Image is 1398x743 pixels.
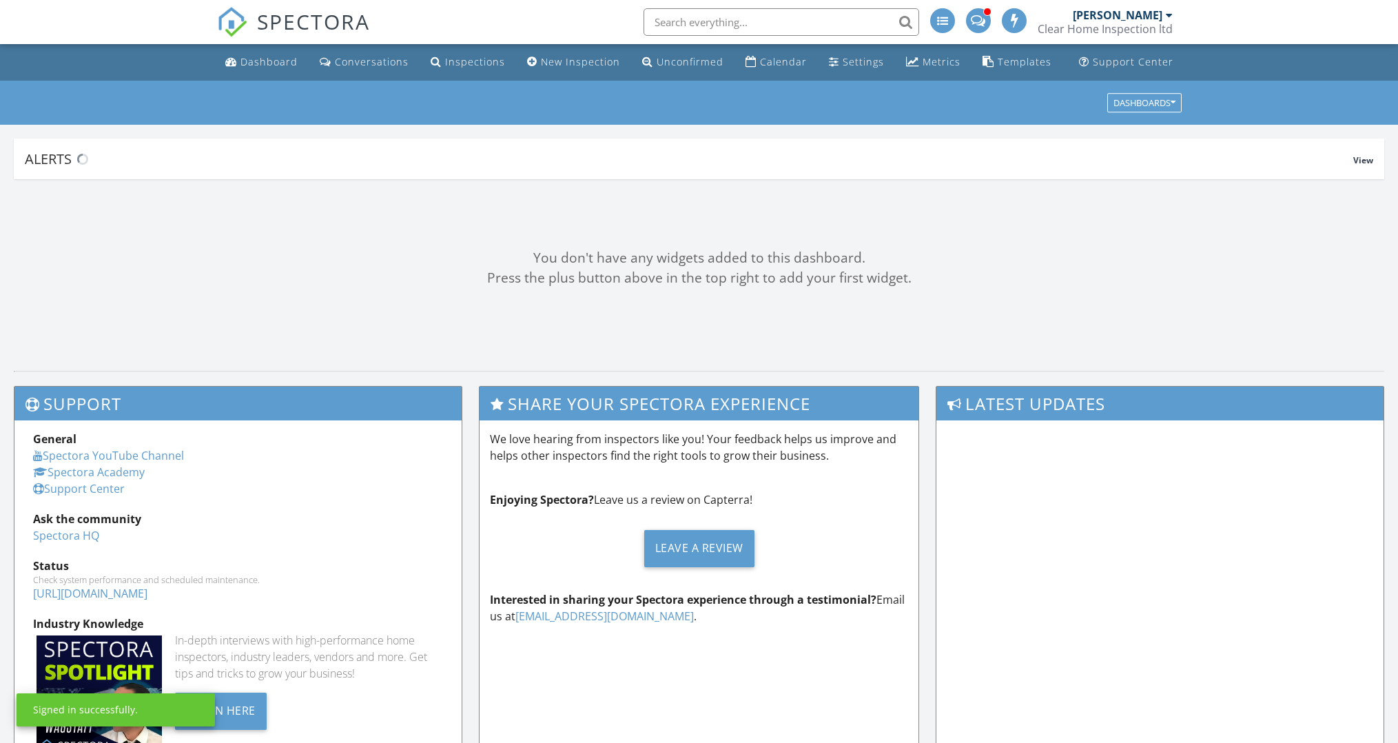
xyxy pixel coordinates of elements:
div: Ask the community [33,511,443,527]
p: Email us at . [490,591,908,624]
div: Status [33,558,443,574]
div: Signed in successfully. [33,703,138,717]
h3: Support [14,387,462,420]
input: Search everything... [644,8,919,36]
a: Listen Here [175,702,267,717]
a: [EMAIL_ADDRESS][DOMAIN_NAME] [515,609,694,624]
div: Listen Here [175,693,267,730]
div: Industry Knowledge [33,615,443,632]
a: Dashboard [220,50,303,75]
a: Spectora YouTube Channel [33,448,184,463]
strong: Enjoying Spectora? [490,492,594,507]
div: Unconfirmed [657,55,723,68]
h3: Share Your Spectora Experience [480,387,918,420]
a: Support Center [1073,50,1179,75]
a: Spectora HQ [33,528,99,543]
a: Inspections [425,50,511,75]
a: [URL][DOMAIN_NAME] [33,586,147,601]
div: Press the plus button above in the top right to add your first widget. [14,268,1384,288]
strong: General [33,431,76,447]
div: Calendar [760,55,807,68]
p: We love hearing from inspectors like you! Your feedback helps us improve and helps other inspecto... [490,431,908,464]
div: Dashboard [240,55,298,68]
a: Leave a Review [490,519,908,578]
div: Templates [998,55,1051,68]
div: [PERSON_NAME] [1073,8,1162,22]
div: Clear Home Inspection ltd [1038,22,1173,36]
a: Support Center [33,481,125,496]
div: You don't have any widgets added to this dashboard. [14,248,1384,268]
div: Support Center [1093,55,1173,68]
div: New Inspection [541,55,620,68]
button: Dashboards [1107,93,1182,112]
p: Leave us a review on Capterra! [490,491,908,508]
a: New Inspection [522,50,626,75]
a: Settings [823,50,890,75]
div: Metrics [923,55,960,68]
div: In-depth interviews with high-performance home inspectors, industry leaders, vendors and more. Ge... [175,632,443,682]
a: Metrics [901,50,966,75]
a: Templates [977,50,1057,75]
div: Check system performance and scheduled maintenance. [33,574,443,585]
div: Settings [843,55,884,68]
a: SPECTORA [217,19,370,48]
div: Dashboards [1113,98,1175,108]
a: Spectora Academy [33,465,145,480]
a: Conversations [314,50,414,75]
span: SPECTORA [257,7,370,36]
a: Calendar [740,50,812,75]
div: Conversations [335,55,409,68]
a: Unconfirmed [637,50,729,75]
div: Alerts [25,150,1353,168]
img: The Best Home Inspection Software - Spectora [217,7,247,37]
h3: Latest Updates [936,387,1384,420]
span: View [1353,154,1373,166]
strong: Interested in sharing your Spectora experience through a testimonial? [490,592,876,607]
div: Leave a Review [644,530,754,567]
div: Inspections [445,55,505,68]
